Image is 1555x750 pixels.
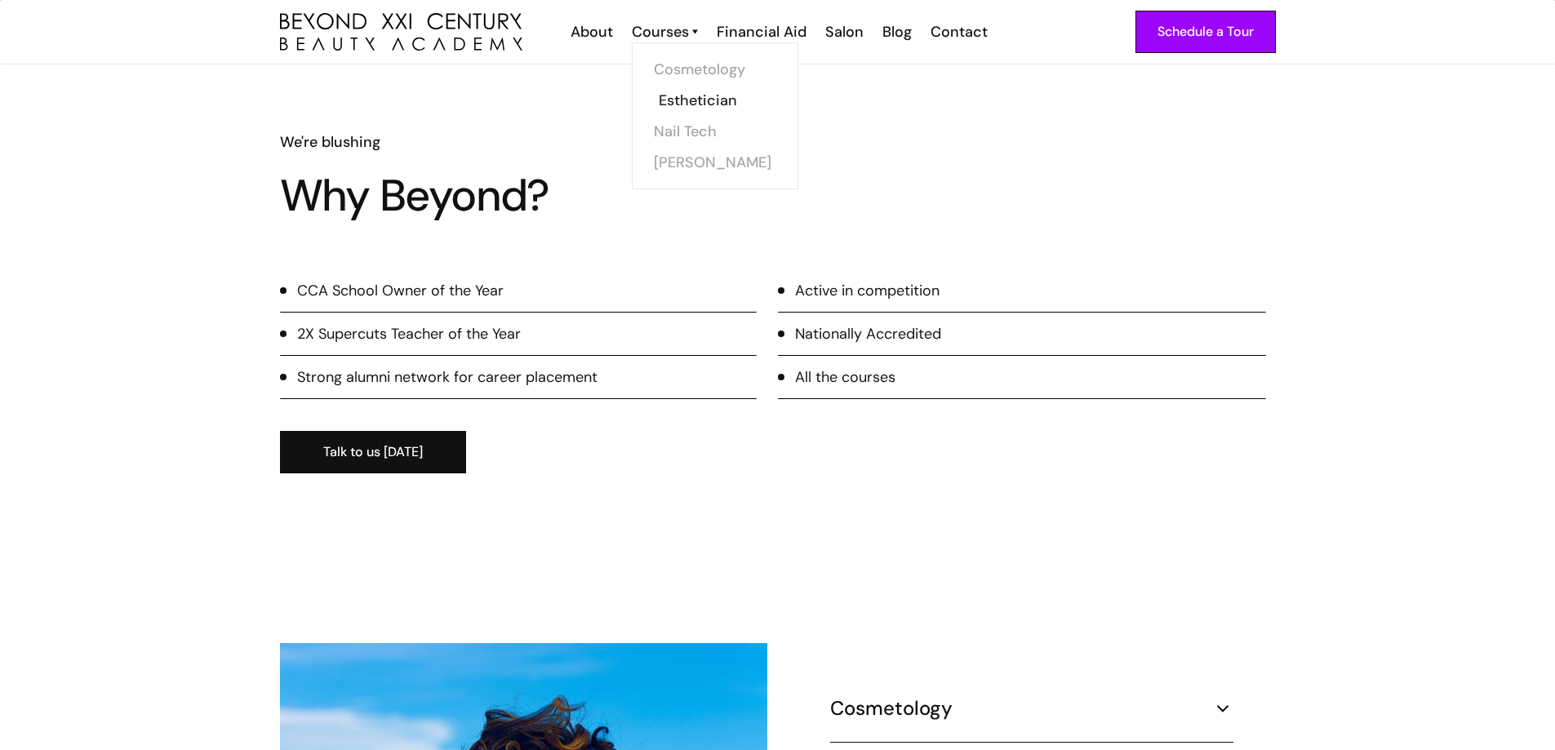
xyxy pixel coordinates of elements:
[882,21,912,42] div: Blog
[632,21,689,42] div: Courses
[825,21,864,42] div: Salon
[795,280,940,301] div: Active in competition
[830,696,953,721] h5: Cosmetology
[280,174,683,218] h3: Why Beyond?
[654,54,776,85] a: Cosmetology
[632,42,798,189] nav: Courses
[795,323,941,344] div: Nationally Accredited
[706,21,815,42] a: Financial Aid
[297,323,521,344] div: 2X Supercuts Teacher of the Year
[571,21,613,42] div: About
[931,21,988,42] div: Contact
[297,280,504,301] div: CCA School Owner of the Year
[280,131,683,153] h6: We're blushing
[632,21,698,42] a: Courses
[280,13,522,51] a: home
[795,366,895,388] div: All the courses
[659,85,781,116] a: Esthetician
[654,147,776,178] a: [PERSON_NAME]
[1157,21,1254,42] div: Schedule a Tour
[815,21,872,42] a: Salon
[872,21,920,42] a: Blog
[560,21,621,42] a: About
[717,21,806,42] div: Financial Aid
[280,431,466,473] a: Talk to us [DATE]
[654,116,776,147] a: Nail Tech
[1135,11,1276,53] a: Schedule a Tour
[920,21,996,42] a: Contact
[280,13,522,51] img: beyond 21st century beauty academy logo
[297,366,598,388] div: Strong alumni network for career placement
